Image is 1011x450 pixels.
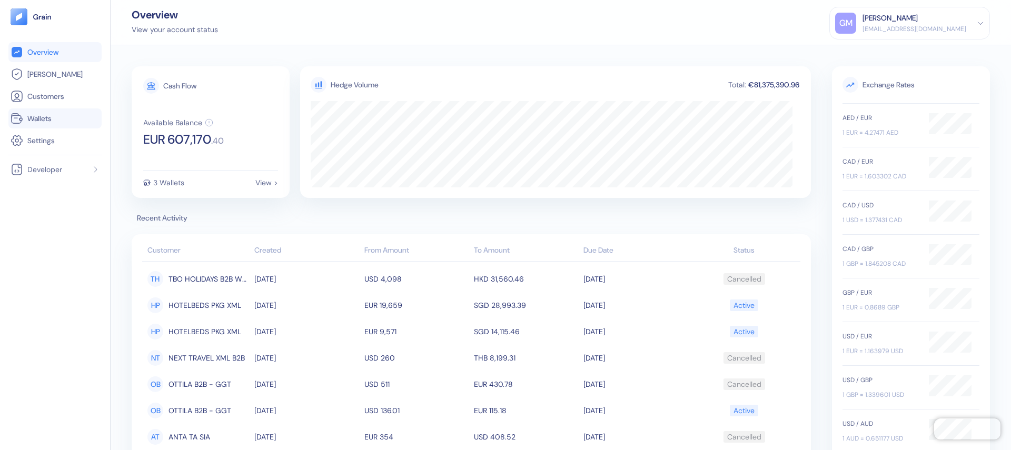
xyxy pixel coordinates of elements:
td: EUR 430.78 [471,371,581,397]
img: logo [33,13,52,21]
span: Customers [27,91,64,102]
td: [DATE] [252,266,361,292]
td: USD 260 [362,345,471,371]
td: EUR 9,571 [362,318,471,345]
td: [DATE] [581,266,690,292]
div: HP [147,297,163,313]
div: 1 EUR = 4.27471 AED [843,128,918,137]
div: 1 GBP = 1.339601 USD [843,390,918,399]
td: USD 511 [362,371,471,397]
td: [DATE] [581,345,690,371]
td: SGD 14,115.46 [471,318,581,345]
td: EUR 354 [362,424,471,450]
a: Wallets [11,112,100,125]
div: HP [147,324,163,339]
div: Cancelled [727,375,761,393]
span: HOTELBEDS PKG XML [168,323,241,341]
div: Active [734,402,755,419]
div: Active [734,323,755,341]
iframe: Chatra live chat [934,418,1000,439]
div: 1 EUR = 0.8689 GBP [843,303,918,312]
div: Hedge Volume [331,79,379,91]
div: CAD / USD [843,201,918,210]
td: [DATE] [581,318,690,345]
td: [DATE] [581,292,690,318]
th: Due Date [581,241,690,262]
td: EUR 115.18 [471,397,581,424]
td: [DATE] [581,397,690,424]
td: [DATE] [252,371,361,397]
div: 1 AUD = 0.651177 USD [843,434,918,443]
span: TBO HOLIDAYS B2B WEB [168,270,250,288]
td: [DATE] [252,318,361,345]
th: To Amount [471,241,581,262]
td: [DATE] [252,292,361,318]
span: EUR 607,170 [143,133,211,146]
td: [DATE] [252,345,361,371]
div: 1 EUR = 1.163979 USD [843,346,918,356]
div: [EMAIL_ADDRESS][DOMAIN_NAME] [863,24,966,34]
div: OB [147,376,163,392]
span: OTTILA B2B - GGT [168,402,231,419]
td: HKD 31,560.46 [471,266,581,292]
div: 1 USD = 1.377431 CAD [843,215,918,225]
span: ANTA TA SIA [168,428,210,446]
a: Customers [11,90,100,103]
span: [PERSON_NAME] [27,69,83,79]
span: Recent Activity [132,213,811,224]
span: Settings [27,135,55,146]
th: Customer [142,241,252,262]
td: [DATE] [252,424,361,450]
span: OTTILA B2B - GGT [168,375,231,393]
span: HOTELBEDS PKG XML [168,296,241,314]
div: Available Balance [143,119,202,126]
td: [DATE] [581,371,690,397]
td: USD 136.01 [362,397,471,424]
a: Overview [11,46,100,58]
div: GBP / EUR [843,288,918,297]
div: Cash Flow [163,82,196,89]
div: Cancelled [727,349,761,367]
div: €81,375,390.96 [747,81,800,88]
div: Total: [727,81,747,88]
span: NEXT TRAVEL XML B2B [168,349,245,367]
th: Created [252,241,361,262]
div: USD / GBP [843,375,918,385]
div: TH [147,271,163,287]
div: View your account status [132,24,218,35]
th: From Amount [362,241,471,262]
td: USD 4,098 [362,266,471,292]
a: [PERSON_NAME] [11,68,100,81]
div: Active [734,296,755,314]
span: Wallets [27,113,52,124]
span: Exchange Rates [843,77,979,93]
div: Overview [132,9,218,20]
div: AT [147,429,163,445]
td: [DATE] [581,424,690,450]
div: CAD / GBP [843,244,918,254]
div: Cancelled [727,428,761,446]
div: AED / EUR [843,113,918,123]
div: Cancelled [727,270,761,288]
div: 1 GBP = 1.845208 CAD [843,259,918,268]
div: GM [835,13,856,34]
div: 3 Wallets [153,179,184,186]
span: . 40 [211,137,224,145]
td: EUR 19,659 [362,292,471,318]
span: Overview [27,47,58,57]
td: USD 408.52 [471,424,581,450]
div: CAD / EUR [843,157,918,166]
a: Settings [11,134,100,147]
div: [PERSON_NAME] [863,13,918,24]
div: NT [147,350,163,366]
div: View > [255,179,278,186]
div: USD / EUR [843,332,918,341]
td: SGD 28,993.39 [471,292,581,318]
button: Available Balance [143,118,213,127]
img: logo-tablet-V2.svg [11,8,27,25]
td: THB 8,199.31 [471,345,581,371]
div: USD / AUD [843,419,918,428]
span: Developer [27,164,62,175]
div: 1 EUR = 1.603302 CAD [843,172,918,181]
div: Status [693,245,795,256]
